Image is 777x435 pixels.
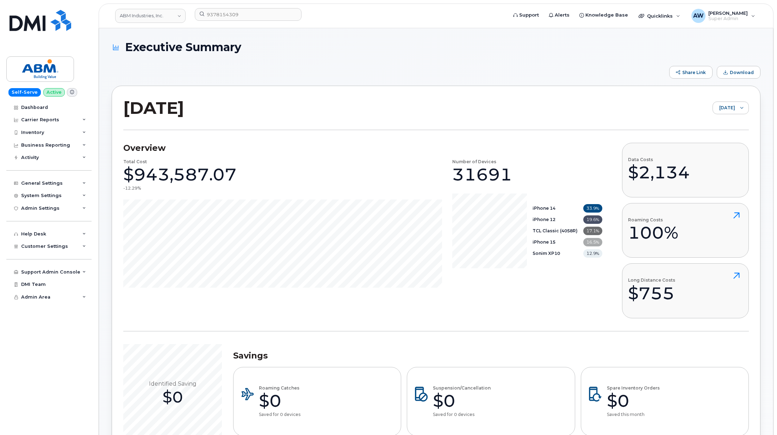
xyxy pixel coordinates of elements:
span: July 2025 [713,102,735,115]
h4: Roaming Catches [259,386,300,390]
div: $0 [259,390,300,411]
span: Download [730,70,754,75]
span: $0 [162,387,183,406]
span: Identified Saving [149,380,197,387]
button: Share Link [669,66,713,79]
div: -12.29% [123,185,141,191]
span: 12.9% [583,249,602,258]
b: iPhone 15 [533,239,555,245]
div: $0 [607,390,660,411]
h4: Number of Devices [452,159,496,164]
b: TCL Classic (4058R) [533,228,578,233]
span: 33.9% [583,204,602,213]
b: iPhone 14 [533,206,555,211]
b: iPhone 12 [533,217,555,222]
h4: Suspension/Cancellation [433,386,491,390]
h4: Spare Inventory Orders [607,386,660,390]
div: $0 [433,390,491,411]
p: Saved for 0 devices [259,411,300,417]
div: 100% [628,222,678,243]
h4: Data Costs [628,157,690,162]
button: Long Distance Costs$755 [622,263,749,318]
h3: Overview [123,143,602,153]
button: Roaming Costs100% [622,203,749,258]
h4: Long Distance Costs [628,278,675,282]
h4: Total Cost [123,159,147,164]
h2: [DATE] [123,97,184,118]
span: Executive Summary [125,41,241,53]
span: Share Link [682,70,706,75]
h3: Savings [233,350,749,361]
p: Saved for 0 devices [433,411,491,417]
div: $943,587.07 [123,164,237,185]
div: $755 [628,283,675,304]
button: Download [717,66,760,79]
div: 31691 [452,164,512,185]
span: 17.1% [583,227,602,235]
div: $2,134 [628,162,690,183]
p: Saved this month [607,411,660,417]
span: 16.5% [583,238,602,246]
span: 19.6% [583,215,602,224]
h4: Roaming Costs [628,217,678,222]
b: Sonim XP10 [533,251,560,256]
